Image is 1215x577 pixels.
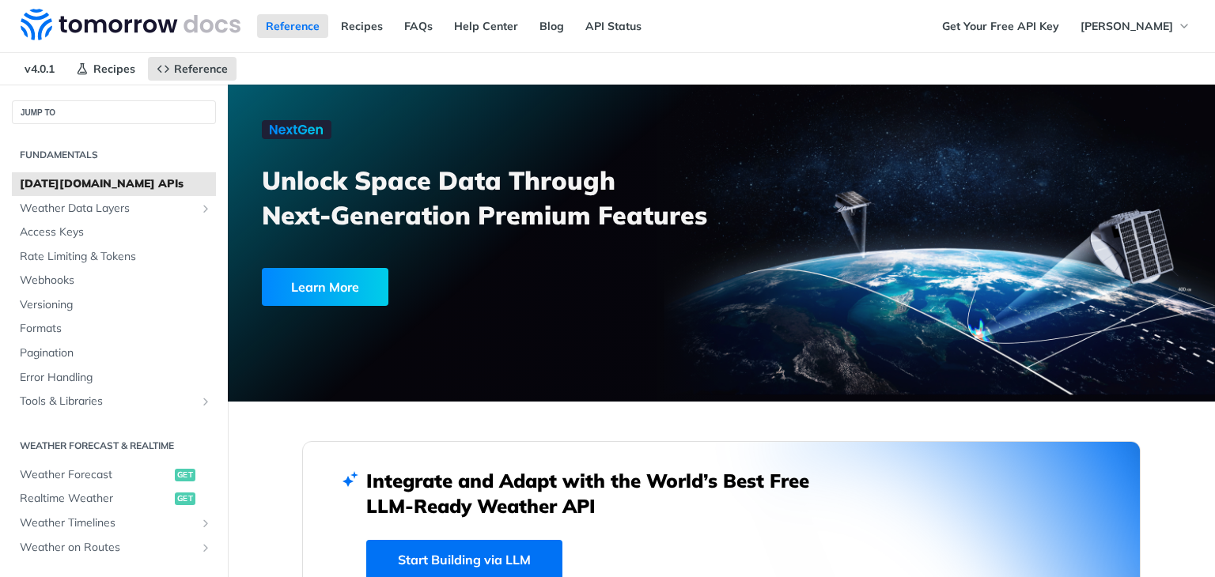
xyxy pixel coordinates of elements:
span: get [175,469,195,481]
span: Error Handling [20,370,212,386]
a: Reference [257,14,328,38]
button: Show subpages for Weather on Routes [199,541,212,554]
span: Versioning [20,297,212,313]
a: Tools & LibrariesShow subpages for Tools & Libraries [12,390,216,413]
button: [PERSON_NAME] [1072,14,1199,38]
a: Error Handling [12,366,216,390]
a: Weather TimelinesShow subpages for Weather Timelines [12,511,216,535]
a: Reference [148,57,237,81]
a: Recipes [67,57,144,81]
h2: Weather Forecast & realtime [12,439,216,453]
button: Show subpages for Tools & Libraries [199,395,212,408]
a: API Status [577,14,650,38]
span: Rate Limiting & Tokens [20,249,212,265]
button: JUMP TO [12,100,216,124]
a: Formats [12,317,216,341]
span: Weather Forecast [20,467,171,483]
a: Help Center [445,14,527,38]
img: NextGen [262,120,331,139]
a: Webhooks [12,269,216,292]
span: Webhooks [20,273,212,288]
span: v4.0.1 [16,57,63,81]
a: Realtime Weatherget [12,487,216,511]
h3: Unlock Space Data Through Next-Generation Premium Features [262,163,739,232]
a: Access Keys [12,221,216,244]
a: Get Your Free API Key [933,14,1068,38]
h2: Fundamentals [12,148,216,162]
span: Reference [174,62,228,76]
a: Pagination [12,341,216,365]
span: [PERSON_NAME] [1081,19,1173,33]
a: Versioning [12,293,216,317]
a: Weather Forecastget [12,463,216,487]
span: Weather Timelines [20,515,195,531]
span: Weather Data Layers [20,201,195,217]
a: Rate Limiting & Tokens [12,245,216,269]
span: Formats [20,321,212,337]
span: Access Keys [20,224,212,240]
a: Blog [531,14,573,38]
h2: Integrate and Adapt with the World’s Best Free LLM-Ready Weather API [366,468,833,519]
a: FAQs [396,14,441,38]
div: Learn More [262,268,388,306]
span: Tools & Libraries [20,394,195,409]
a: Weather Data LayersShow subpages for Weather Data Layers [12,197,216,221]
button: Show subpages for Weather Data Layers [199,202,212,215]
span: Recipes [93,62,135,76]
span: get [175,492,195,505]
a: Recipes [332,14,392,38]
a: Learn More [262,268,643,306]
img: Tomorrow.io Weather API Docs [21,9,240,40]
a: Weather on RoutesShow subpages for Weather on Routes [12,536,216,560]
a: [DATE][DOMAIN_NAME] APIs [12,172,216,196]
span: Pagination [20,345,212,361]
span: Weather on Routes [20,540,195,556]
span: Realtime Weather [20,491,171,507]
span: [DATE][DOMAIN_NAME] APIs [20,176,212,192]
button: Show subpages for Weather Timelines [199,517,212,530]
